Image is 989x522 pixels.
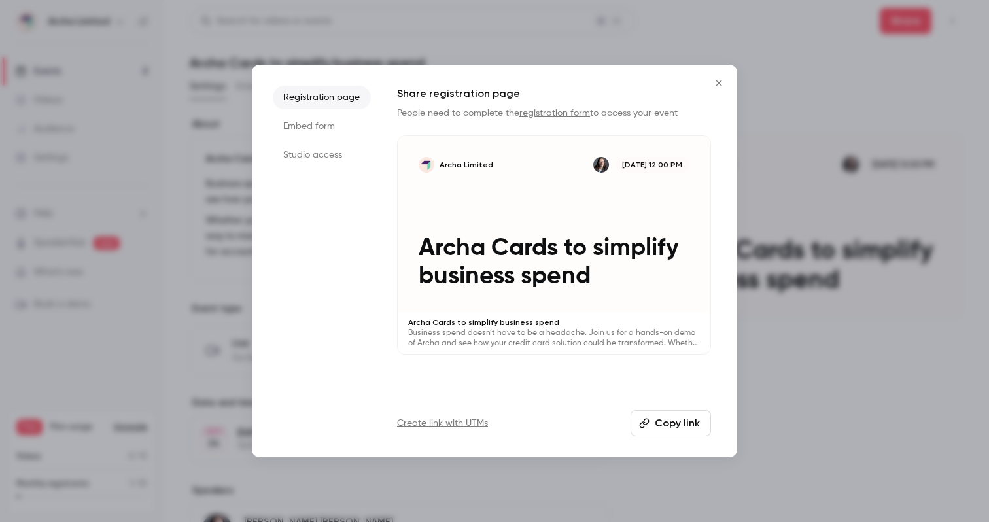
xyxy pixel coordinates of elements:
[273,86,371,109] li: Registration page
[397,417,488,430] a: Create link with UTMs
[631,410,711,436] button: Copy link
[419,234,689,291] p: Archa Cards to simplify business spend
[397,86,711,101] h1: Share registration page
[273,114,371,138] li: Embed form
[616,157,689,173] span: [DATE] 12:00 PM
[519,109,590,118] a: registration form
[397,107,711,120] p: People need to complete the to access your event
[593,157,609,173] img: Emily Emberson
[706,70,732,96] button: Close
[408,317,700,328] p: Archa Cards to simplify business spend
[273,143,371,167] li: Studio access
[397,135,711,355] a: Archa Cards to simplify business spendArcha LimitedEmily Emberson[DATE] 12:00 PMArcha Cards to si...
[440,160,493,170] p: Archa Limited
[419,157,434,173] img: Archa Cards to simplify business spend
[408,328,700,349] p: Business spend doesn’t have to be a headache. Join us for a hands-on demo of Archa and see how yo...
